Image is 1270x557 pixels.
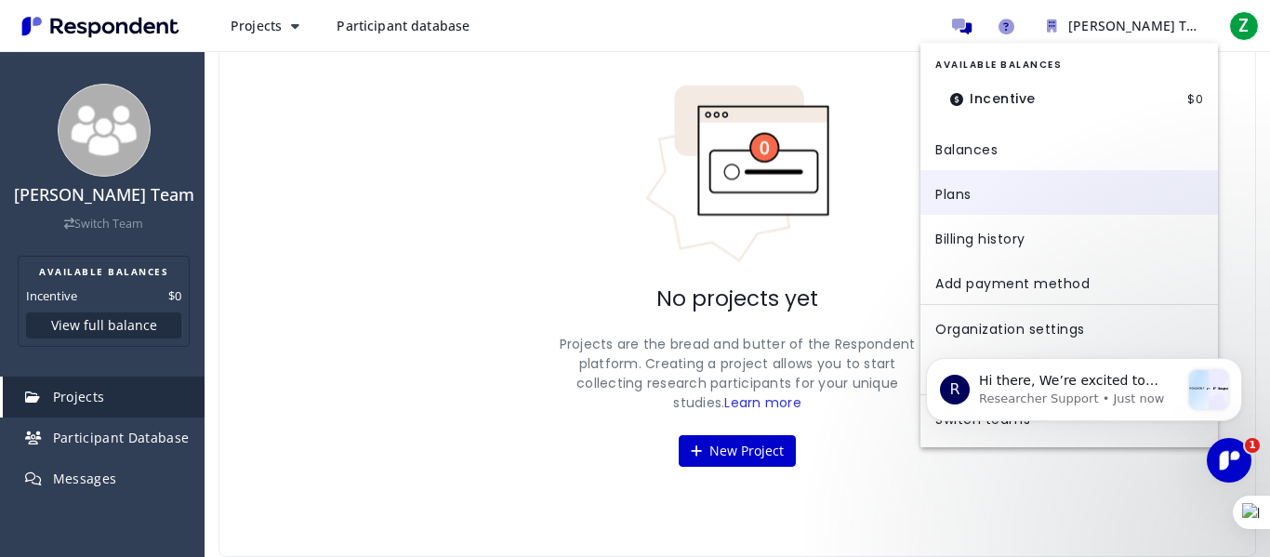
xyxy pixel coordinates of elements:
[920,215,1218,259] a: Billing history
[920,170,1218,215] a: Billing plans
[935,58,1203,73] h2: Available Balances
[920,259,1218,304] a: Add payment method
[898,321,1270,507] iframe: Intercom notifications message
[920,126,1218,170] a: Billing balances
[920,50,1218,126] section: Team balance summary
[1245,438,1260,453] span: 1
[920,305,1218,350] a: Organization settings
[1187,80,1203,118] dd: $0
[1207,438,1251,483] iframe: Intercom live chat
[935,80,1051,118] dt: Incentive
